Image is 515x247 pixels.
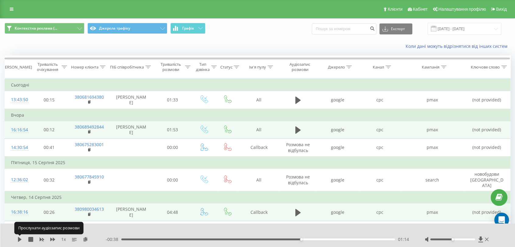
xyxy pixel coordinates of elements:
[30,121,69,139] td: 00:12
[413,7,428,12] span: Кабінет
[15,26,57,31] span: Контекстна реклама (...
[5,109,510,121] td: Вчора
[285,62,315,72] div: Аудіозапис розмови
[401,91,463,109] td: pmax
[286,142,310,153] span: Розмова не відбулась
[182,26,194,30] span: Графік
[239,91,279,109] td: All
[463,169,510,191] td: новобудови [GEOGRAPHIC_DATA]
[11,94,23,106] div: 13:43:50
[61,236,66,242] span: 1 x
[401,139,463,157] td: pmax
[35,62,60,72] div: Тривалість очікування
[14,222,83,234] div: Прослухати аудіозапис розмови
[463,121,510,139] td: (not provided)
[11,174,23,186] div: 12:36:02
[401,121,463,139] td: pmax
[422,65,439,70] div: Кампанія
[373,65,384,70] div: Канал
[406,43,510,49] a: Коли дані можуть відрізнятися вiд інших систем
[249,65,266,70] div: Ім'я пулу
[463,139,510,157] td: (not provided)
[75,142,104,147] a: 380675283001
[30,169,69,191] td: 00:32
[196,62,210,72] div: Тип дзвінка
[496,7,507,12] span: Вихід
[317,169,359,191] td: google
[109,203,153,221] td: [PERSON_NAME]
[71,65,98,70] div: Номер клієнта
[75,174,104,180] a: 380677845910
[286,174,310,185] span: Розмова не відбулась
[153,169,192,191] td: 00:00
[30,139,69,157] td: 00:41
[1,65,32,70] div: [PERSON_NAME]
[312,23,376,34] input: Пошук за номером
[463,91,510,109] td: (not provided)
[11,142,23,153] div: 14:30:54
[153,139,192,157] td: 00:00
[317,221,359,239] td: google
[11,206,23,218] div: 16:38:16
[359,169,401,191] td: cpc
[5,23,84,34] button: Контекстна реклама (...
[317,203,359,221] td: google
[379,23,412,34] button: Експорт
[328,65,345,70] div: Джерело
[5,157,510,169] td: П’ятниця, 15 Серпня 2025
[153,221,192,239] td: 00:00
[170,23,205,34] button: Графік
[317,121,359,139] td: google
[317,139,359,157] td: google
[451,238,454,241] div: Accessibility label
[239,203,279,221] td: Callback
[359,121,401,139] td: cpc
[75,94,104,100] a: 380681694380
[109,91,153,109] td: [PERSON_NAME]
[463,221,510,239] td: (not provided)
[87,23,167,34] button: Джерела трафіку
[30,203,69,221] td: 00:26
[401,169,463,191] td: search
[153,203,192,221] td: 04:48
[317,91,359,109] td: google
[239,139,279,157] td: Callback
[75,206,104,212] a: 380980034613
[220,65,232,70] div: Статус
[239,121,279,139] td: All
[398,236,409,242] span: 01:14
[153,91,192,109] td: 01:33
[158,62,183,72] div: Тривалість розмови
[463,203,510,221] td: (not provided)
[438,7,486,12] span: Налаштування профілю
[110,65,144,70] div: ПІБ співробітника
[239,221,279,239] td: All
[471,65,500,70] div: Ключове слово
[401,221,463,239] td: pmax
[359,203,401,221] td: cpc
[359,221,401,239] td: cpc
[5,191,510,203] td: Четвер, 14 Серпня 2025
[5,79,510,91] td: Сьогодні
[30,221,69,239] td: 00:51
[153,121,192,139] td: 01:53
[30,91,69,109] td: 00:15
[494,213,509,227] div: Open Intercom Messenger
[11,124,23,136] div: 16:16:54
[300,238,303,241] div: Accessibility label
[359,91,401,109] td: cpc
[106,236,121,242] span: - 00:38
[359,139,401,157] td: cpc
[239,169,279,191] td: All
[388,7,403,12] span: Клієнти
[75,124,104,130] a: 380689492844
[109,121,153,139] td: [PERSON_NAME]
[401,203,463,221] td: pmax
